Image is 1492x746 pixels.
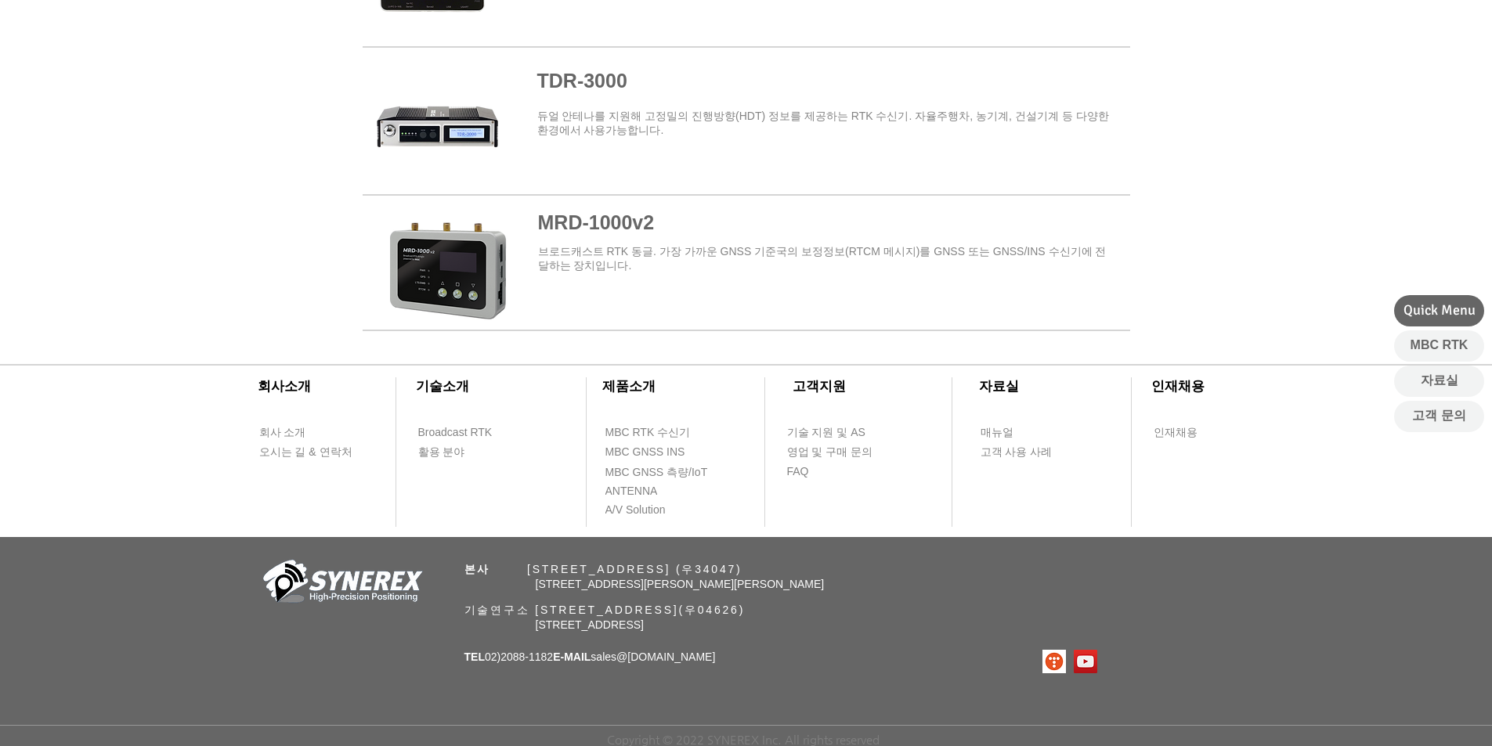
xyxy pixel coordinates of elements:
span: 02)2088-1182 sales [464,650,716,663]
div: Quick Menu [1394,295,1484,326]
img: 회사_로고-removebg-preview.png [255,558,427,609]
img: 티스토리로고 [1042,650,1066,673]
a: 인재채용 [1153,423,1227,442]
a: 활용 분야 [417,442,508,462]
span: Copyright © 2022 SYNEREX Inc. All rights reserved [607,733,880,746]
span: ANTENNA [605,484,658,499]
span: 영업 및 구매 문의 [787,445,873,460]
a: ANTENNA [605,481,695,501]
a: 자료실 [1394,366,1484,397]
span: MBC RTK 수신기 [605,425,691,441]
span: 기술 지원 및 AS [787,425,865,441]
a: MBC GNSS 측량/IoT [605,463,742,482]
a: @[DOMAIN_NAME] [616,650,715,663]
a: A/V Solution [605,500,695,520]
span: ​인재채용 [1151,379,1205,394]
span: [STREET_ADDRESS][PERSON_NAME][PERSON_NAME] [536,578,825,590]
span: ​자료실 [979,379,1019,394]
span: 기술연구소 [STREET_ADDRESS](우04626) [464,604,746,616]
span: TEL [464,650,485,663]
a: MBC RTK [1394,330,1484,362]
span: FAQ [787,464,809,480]
a: 오시는 길 & 연락처 [258,442,364,462]
a: 매뉴얼 [980,423,1070,442]
span: 인재채용 [1154,425,1198,441]
span: 자료실 [1421,372,1458,389]
span: 활용 분야 [418,445,465,460]
span: 본사 [464,563,491,575]
span: 매뉴얼 [981,425,1013,441]
span: ​ [STREET_ADDRESS] (우34047) [464,563,742,575]
span: Quick Menu [1403,301,1476,320]
a: 고객 사용 사례 [980,442,1070,462]
a: MBC GNSS INS [605,442,703,462]
span: 회사 소개 [259,425,306,441]
span: A/V Solution [605,503,666,518]
span: 고객 사용 사례 [981,445,1053,460]
a: 회사 소개 [258,423,349,442]
span: ​고객지원 [793,379,846,394]
ul: SNS 모음 [1042,650,1097,673]
img: 유튜브 사회 아이콘 [1074,650,1097,673]
iframe: Wix Chat [1312,679,1492,746]
span: ​회사소개 [258,379,311,394]
a: 기술 지원 및 AS [786,423,904,442]
span: MBC GNSS 측량/IoT [605,465,708,481]
span: ​기술소개 [416,379,469,394]
a: 영업 및 구매 문의 [786,442,876,462]
a: 고객 문의 [1394,401,1484,432]
a: FAQ [786,462,876,481]
a: Broadcast RTK [417,423,508,442]
span: MBC RTK [1411,337,1469,354]
span: [STREET_ADDRESS] [536,618,644,631]
span: MBC GNSS INS [605,445,685,460]
span: E-MAIL [553,650,591,663]
a: MBC RTK 수신기 [605,423,722,442]
span: Broadcast RTK [418,425,493,441]
span: 고객 문의 [1412,407,1465,424]
span: 오시는 길 & 연락처 [259,445,352,460]
span: ​제품소개 [602,379,656,394]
